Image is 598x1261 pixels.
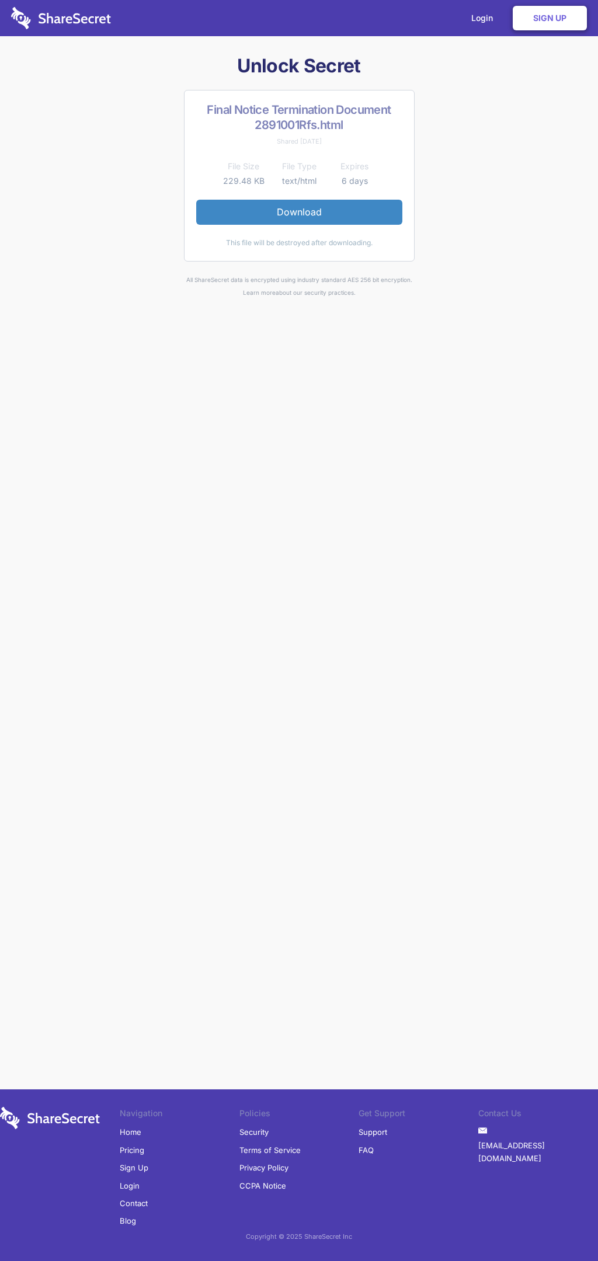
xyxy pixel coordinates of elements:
[359,1123,387,1141] a: Support
[120,1194,148,1212] a: Contact
[196,236,402,249] div: This file will be destroyed after downloading.
[478,1107,598,1123] li: Contact Us
[120,1107,239,1123] li: Navigation
[272,174,327,188] td: text/html
[120,1159,148,1176] a: Sign Up
[120,1177,140,1194] a: Login
[196,102,402,133] h2: Final Notice Termination Document 2891001Rfs.html
[478,1137,598,1168] a: [EMAIL_ADDRESS][DOMAIN_NAME]
[239,1177,286,1194] a: CCPA Notice
[120,1123,141,1141] a: Home
[272,159,327,173] th: File Type
[120,1212,136,1229] a: Blog
[216,159,272,173] th: File Size
[359,1141,374,1159] a: FAQ
[239,1123,269,1141] a: Security
[239,1107,359,1123] li: Policies
[196,200,402,224] a: Download
[513,6,587,30] a: Sign Up
[196,135,402,148] div: Shared [DATE]
[327,174,383,188] td: 6 days
[120,1141,144,1159] a: Pricing
[11,7,111,29] img: logo-wordmark-white-trans-d4663122ce5f474addd5e946df7df03e33cb6a1c49d2221995e7729f52c070b2.svg
[239,1141,301,1159] a: Terms of Service
[327,159,383,173] th: Expires
[239,1159,288,1176] a: Privacy Policy
[216,174,272,188] td: 229.48 KB
[243,289,276,296] a: Learn more
[359,1107,478,1123] li: Get Support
